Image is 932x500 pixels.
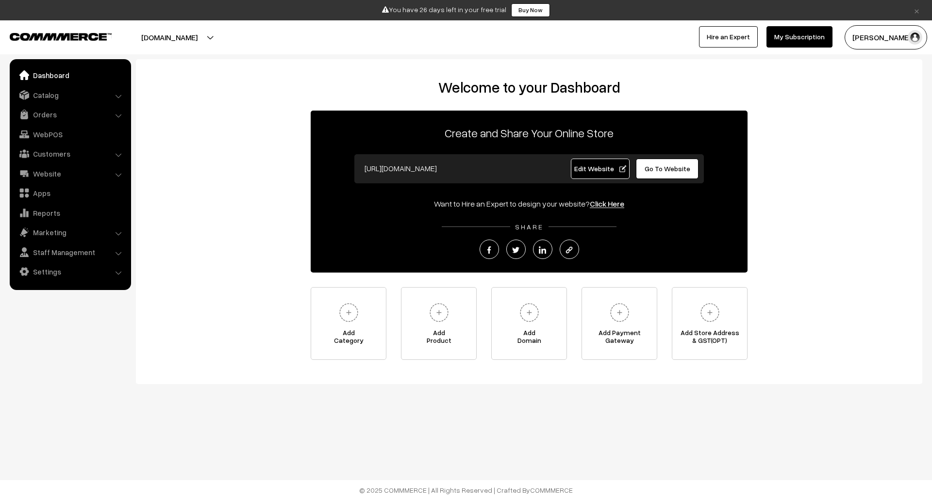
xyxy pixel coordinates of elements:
[511,3,550,17] a: Buy Now
[606,299,633,326] img: plus.svg
[335,299,362,326] img: plus.svg
[12,106,128,123] a: Orders
[12,204,128,222] a: Reports
[12,165,128,182] a: Website
[426,299,452,326] img: plus.svg
[908,30,922,45] img: user
[311,198,748,210] div: Want to Hire an Expert to design your website?
[672,329,747,348] span: Add Store Address & GST(OPT)
[311,329,386,348] span: Add Category
[311,287,386,360] a: AddCategory
[582,329,657,348] span: Add Payment Gateway
[636,159,699,179] a: Go To Website
[12,184,128,202] a: Apps
[12,86,128,104] a: Catalog
[574,164,626,173] span: Edit Website
[12,145,128,162] a: Customers
[10,33,112,40] img: COMMMERCE
[510,223,549,231] span: SHARE
[311,124,748,142] p: Create and Share Your Online Store
[766,26,832,48] a: My Subscription
[697,299,723,326] img: plus.svg
[10,30,95,42] a: COMMMERCE
[12,263,128,280] a: Settings
[3,3,929,17] div: You have 26 days left in your free trial
[401,329,476,348] span: Add Product
[516,299,543,326] img: plus.svg
[910,4,923,16] a: ×
[645,164,690,173] span: Go To Website
[491,287,567,360] a: AddDomain
[590,199,624,209] a: Click Here
[146,79,913,96] h2: Welcome to your Dashboard
[845,25,927,49] button: [PERSON_NAME]
[401,287,477,360] a: AddProduct
[492,329,566,348] span: Add Domain
[12,66,128,84] a: Dashboard
[571,159,630,179] a: Edit Website
[699,26,758,48] a: Hire an Expert
[12,126,128,143] a: WebPOS
[12,243,128,261] a: Staff Management
[672,287,748,360] a: Add Store Address& GST(OPT)
[582,287,657,360] a: Add PaymentGateway
[12,224,128,241] a: Marketing
[107,25,232,49] button: [DOMAIN_NAME]
[530,486,573,494] a: COMMMERCE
